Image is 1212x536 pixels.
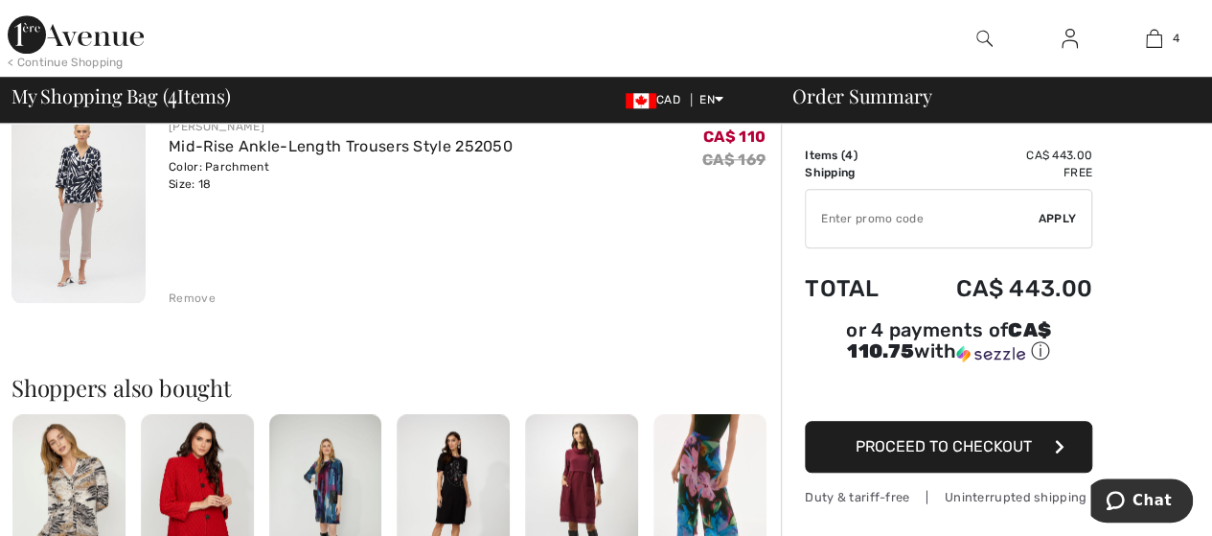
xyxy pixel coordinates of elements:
div: or 4 payments ofCA$ 110.75withSezzle Click to learn more about Sezzle [805,321,1092,371]
img: My Bag [1146,27,1162,50]
img: 1ère Avenue [8,15,144,54]
img: Mid-Rise Ankle-Length Trousers Style 252050 [11,102,146,303]
div: [PERSON_NAME] [169,118,513,135]
td: CA$ 443.00 [906,147,1092,164]
span: My Shopping Bag ( Items) [11,86,231,105]
a: 4 [1112,27,1196,50]
a: Mid-Rise Ankle-Length Trousers Style 252050 [169,137,513,155]
iframe: PayPal-paypal [805,371,1092,414]
img: search the website [976,27,993,50]
span: 4 [845,149,853,162]
span: CA$ 110.75 [847,318,1051,362]
td: CA$ 443.00 [906,256,1092,321]
div: Order Summary [769,86,1201,105]
div: < Continue Shopping [8,54,124,71]
td: Items ( ) [805,147,906,164]
div: Remove [169,290,216,307]
img: Canadian Dollar [626,93,656,108]
h2: Shoppers also bought [11,376,781,399]
span: CAD [626,93,688,106]
span: 4 [1172,30,1178,47]
div: Duty & tariff-free | Uninterrupted shipping [805,488,1092,506]
div: or 4 payments of with [805,321,1092,364]
span: CA$ 110 [703,128,766,146]
div: Color: Parchment Size: 18 [169,158,513,193]
span: Apply [1039,210,1077,227]
td: Free [906,164,1092,181]
span: 4 [168,82,177,106]
a: Sign In [1046,27,1093,51]
td: Shipping [805,164,906,181]
img: Sezzle [956,345,1025,362]
span: Proceed to Checkout [856,437,1032,455]
input: Promo code [806,190,1039,247]
button: Proceed to Checkout [805,421,1092,473]
s: CA$ 169 [702,151,766,169]
iframe: Opens a widget where you can chat to one of our agents [1090,478,1193,526]
td: Total [805,256,906,321]
span: EN [699,93,723,106]
img: My Info [1062,27,1078,50]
